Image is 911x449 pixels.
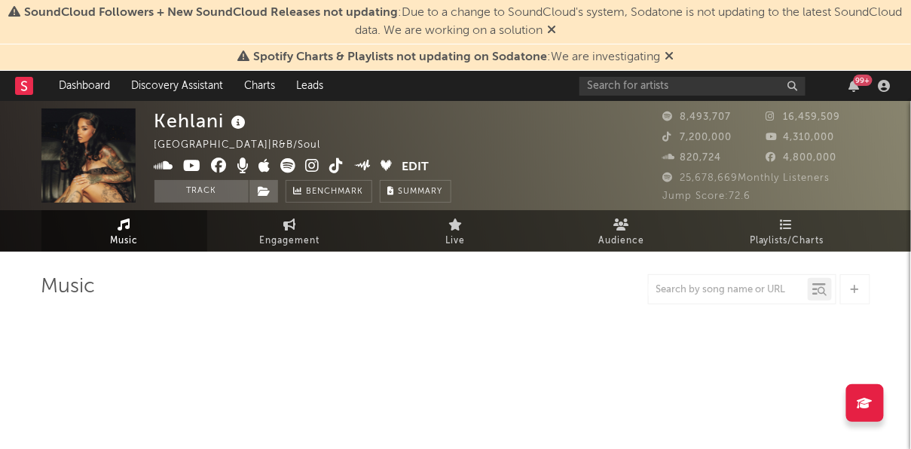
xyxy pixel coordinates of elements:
[766,112,841,122] span: 16,459,509
[663,153,722,163] span: 820,724
[207,210,373,252] a: Engagement
[234,71,286,101] a: Charts
[598,232,644,250] span: Audience
[399,188,443,196] span: Summary
[154,108,250,133] div: Kehlani
[663,173,830,183] span: 25,678,669 Monthly Listeners
[25,7,399,19] span: SoundCloud Followers + New SoundCloud Releases not updating
[154,136,338,154] div: [GEOGRAPHIC_DATA] | R&B/Soul
[253,51,660,63] span: : We are investigating
[286,180,372,203] a: Benchmark
[110,232,138,250] span: Music
[854,75,873,86] div: 99 +
[766,133,835,142] span: 4,310,000
[286,71,334,101] a: Leads
[849,80,860,92] button: 99+
[649,284,808,296] input: Search by song name or URL
[25,7,903,37] span: : Due to a change to SoundCloud's system, Sodatone is not updating to the latest SoundCloud data....
[253,51,547,63] span: Spotify Charts & Playlists not updating on Sodatone
[663,112,732,122] span: 8,493,707
[663,191,751,201] span: Jump Score: 72.6
[48,71,121,101] a: Dashboard
[705,210,870,252] a: Playlists/Charts
[547,25,556,37] span: Dismiss
[579,77,806,96] input: Search for artists
[446,232,466,250] span: Live
[402,158,429,177] button: Edit
[121,71,234,101] a: Discovery Assistant
[380,180,451,203] button: Summary
[307,183,364,201] span: Benchmark
[750,232,824,250] span: Playlists/Charts
[539,210,705,252] a: Audience
[373,210,539,252] a: Live
[154,180,249,203] button: Track
[665,51,674,63] span: Dismiss
[766,153,837,163] span: 4,800,000
[663,133,732,142] span: 7,200,000
[41,210,207,252] a: Music
[260,232,320,250] span: Engagement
